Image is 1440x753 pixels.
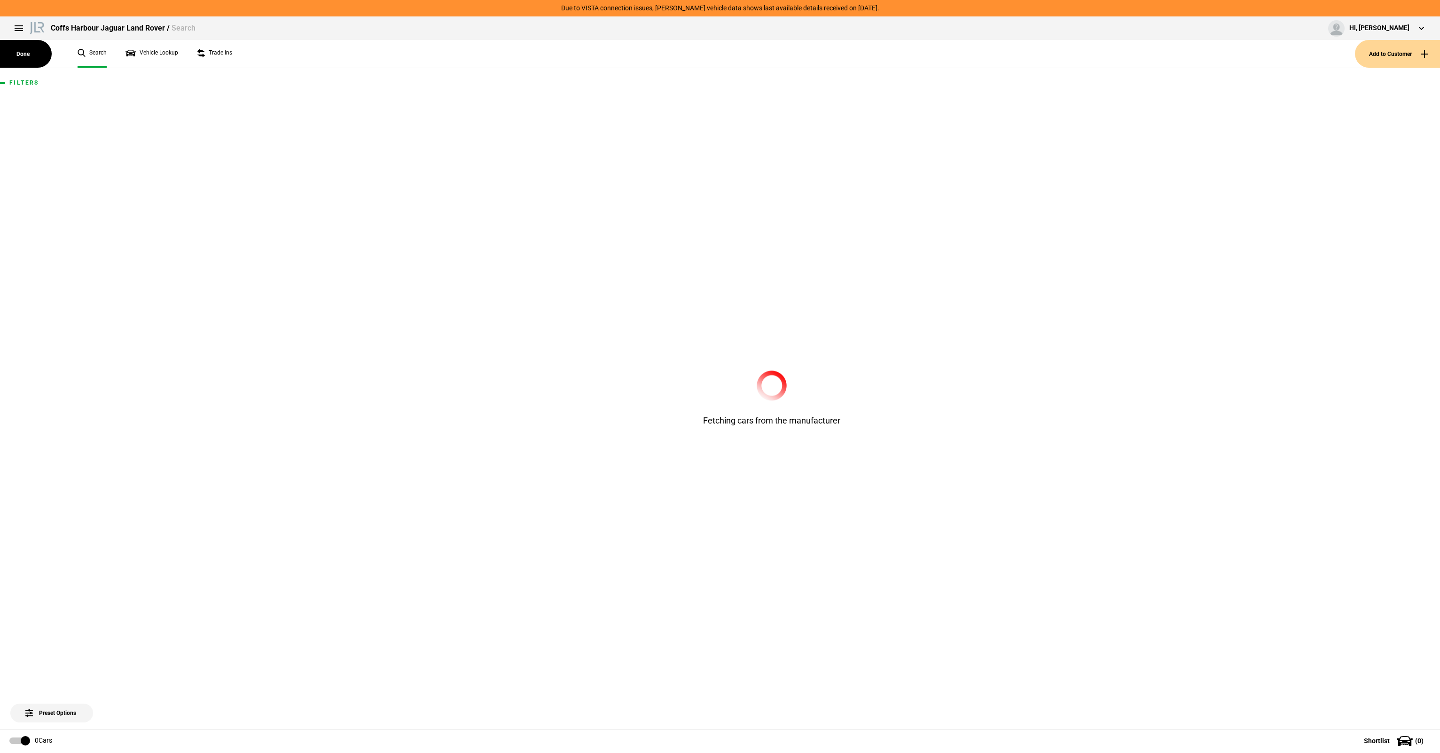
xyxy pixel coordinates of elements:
div: Hi, [PERSON_NAME] [1349,24,1409,33]
a: Search [78,40,107,68]
button: Add to Customer [1355,40,1440,68]
span: Shortlist [1364,737,1390,744]
span: ( 0 ) [1415,737,1424,744]
span: Preset Options [27,698,76,716]
div: 0 Cars [35,736,52,745]
div: Coffs Harbour Jaguar Land Rover / [51,23,196,33]
button: Shortlist(0) [1350,729,1440,753]
img: landrover.png [28,20,46,34]
a: Trade ins [197,40,232,68]
span: Search [172,24,196,32]
h1: Filters [9,80,94,86]
div: Fetching cars from the manufacturer [654,370,889,426]
a: Vehicle Lookup [125,40,178,68]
